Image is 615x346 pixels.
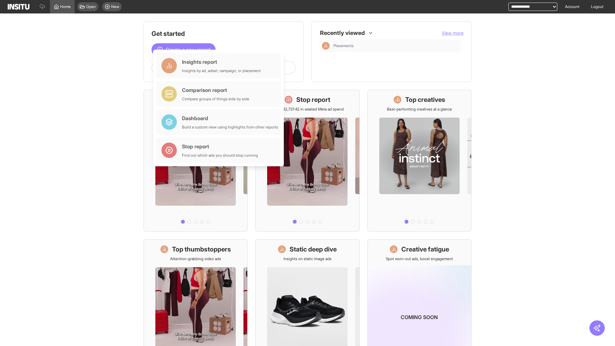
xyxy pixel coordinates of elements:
[290,245,337,254] h1: Static deep dive
[86,4,96,9] span: Open
[182,96,249,102] div: Compare groups of things side by side
[166,46,210,54] span: Create a new report
[111,4,119,9] span: New
[182,114,278,122] div: Dashboard
[182,153,258,158] div: Find out which ads you should stop running
[172,245,231,254] h1: Top thumbstoppers
[283,256,332,261] p: Insights on static image ads
[60,4,71,9] span: Home
[442,30,463,36] button: View more
[333,43,458,48] span: Placements
[322,42,330,50] div: Insights
[152,29,296,38] h1: Get started
[182,68,261,73] div: Insights by ad, adset, campaign, or placement
[182,86,249,94] div: Comparison report
[387,107,452,112] p: Best-performing creatives at a glance
[255,90,359,232] a: Stop reportSave £32,737.42 in wasted Meta ad spend
[143,90,248,232] a: What's live nowSee all active ads instantly
[182,125,278,130] div: Build a custom view using highlights from other reports
[296,95,330,104] h1: Stop report
[333,43,354,48] span: Placements
[182,143,258,150] div: Stop report
[8,4,29,10] img: Logo
[182,58,261,66] div: Insights report
[152,43,216,56] button: Create a new report
[170,256,221,261] p: Attention-grabbing video ads
[405,95,445,104] h1: Top creatives
[367,90,471,232] a: Top creativesBest-performing creatives at a glance
[271,107,344,112] p: Save £32,737.42 in wasted Meta ad spend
